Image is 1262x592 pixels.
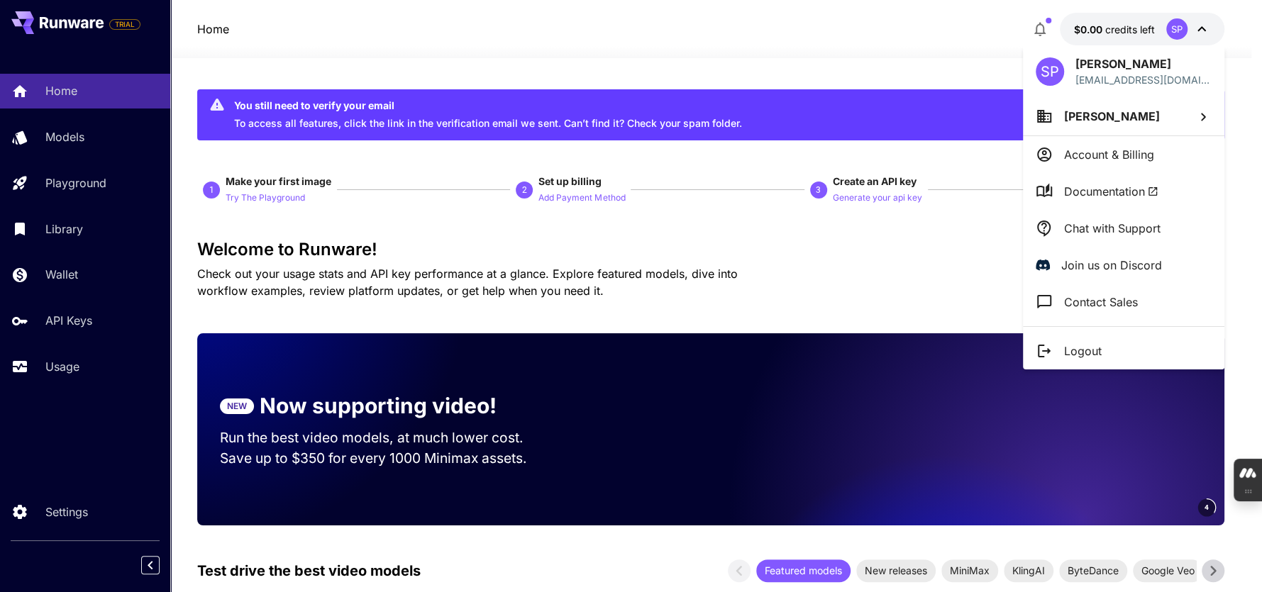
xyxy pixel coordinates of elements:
p: Chat with Support [1064,220,1161,237]
p: [EMAIL_ADDRESS][DOMAIN_NAME] [1075,72,1212,87]
p: Logout [1064,342,1102,359]
p: Account & Billing [1064,146,1154,163]
div: hkydad2@yahoo.com [1075,72,1212,87]
p: Join us on Discord [1061,257,1162,274]
span: Documentation [1064,183,1158,200]
p: [PERSON_NAME] [1075,55,1212,72]
p: Contact Sales [1064,294,1138,311]
div: SP [1036,57,1064,86]
span: [PERSON_NAME] [1064,109,1160,123]
button: [PERSON_NAME] [1023,97,1224,135]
